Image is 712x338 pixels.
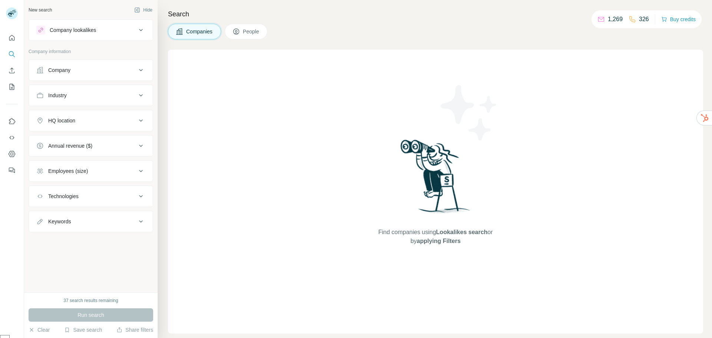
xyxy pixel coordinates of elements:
[29,187,153,205] button: Technologies
[129,4,158,16] button: Hide
[48,167,88,175] div: Employees (size)
[608,15,623,24] p: 1,269
[48,92,67,99] div: Industry
[29,48,153,55] p: Company information
[29,213,153,230] button: Keywords
[436,79,502,146] img: Surfe Illustration - Stars
[6,80,18,93] button: My lists
[6,115,18,128] button: Use Surfe on LinkedIn
[661,14,696,24] button: Buy credits
[48,193,79,200] div: Technologies
[417,238,461,244] span: applying Filters
[48,142,92,150] div: Annual revenue ($)
[6,47,18,61] button: Search
[48,66,70,74] div: Company
[48,117,75,124] div: HQ location
[29,112,153,129] button: HQ location
[29,137,153,155] button: Annual revenue ($)
[639,15,649,24] p: 326
[376,228,495,246] span: Find companies using or by
[29,86,153,104] button: Industry
[116,326,153,334] button: Share filters
[6,131,18,144] button: Use Surfe API
[243,28,260,35] span: People
[6,64,18,77] button: Enrich CSV
[29,162,153,180] button: Employees (size)
[64,326,102,334] button: Save search
[6,164,18,177] button: Feedback
[6,31,18,45] button: Quick start
[29,326,50,334] button: Clear
[168,9,703,19] h4: Search
[29,61,153,79] button: Company
[397,138,474,220] img: Surfe Illustration - Woman searching with binoculars
[436,229,488,235] span: Lookalikes search
[186,28,213,35] span: Companies
[50,26,96,34] div: Company lookalikes
[29,7,52,13] div: New search
[6,147,18,161] button: Dashboard
[63,297,118,304] div: 37 search results remaining
[48,218,71,225] div: Keywords
[29,21,153,39] button: Company lookalikes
